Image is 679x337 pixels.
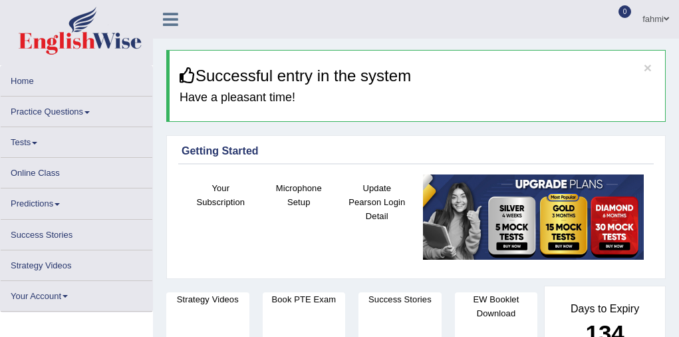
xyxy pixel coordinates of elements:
[1,220,152,246] a: Success Stories
[263,292,346,306] h4: Book PTE Exam
[1,127,152,153] a: Tests
[358,292,442,306] h4: Success Stories
[166,292,249,306] h4: Strategy Videos
[1,250,152,276] a: Strategy Videos
[559,303,650,315] h4: Days to Expiry
[1,66,152,92] a: Home
[344,181,410,223] h4: Update Pearson Login Detail
[455,292,538,320] h4: EW Booklet Download
[180,91,655,105] h4: Have a pleasant time!
[188,181,253,209] h4: Your Subscription
[1,97,152,123] a: Practice Questions
[182,143,650,159] div: Getting Started
[180,67,655,85] h3: Successful entry in the system
[1,188,152,214] a: Predictions
[1,281,152,307] a: Your Account
[1,158,152,184] a: Online Class
[423,174,644,260] img: small5.jpg
[267,181,332,209] h4: Microphone Setup
[644,61,652,75] button: ×
[618,5,632,18] span: 0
